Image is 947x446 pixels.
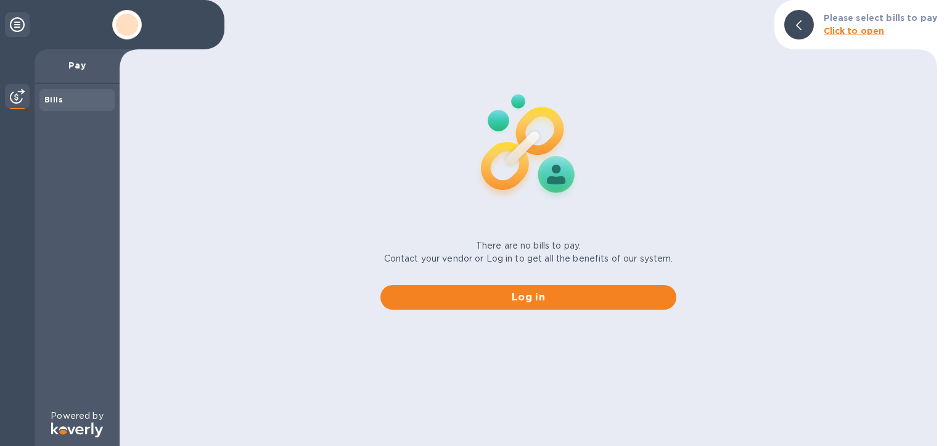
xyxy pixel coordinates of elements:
[51,410,103,423] p: Powered by
[384,239,673,265] p: There are no bills to pay. Contact your vendor or Log in to get all the benefits of our system.
[380,285,676,310] button: Log in
[824,26,885,36] b: Click to open
[51,423,103,437] img: Logo
[44,59,110,72] p: Pay
[390,290,666,305] span: Log in
[44,95,63,104] b: Bills
[824,13,937,23] b: Please select bills to pay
